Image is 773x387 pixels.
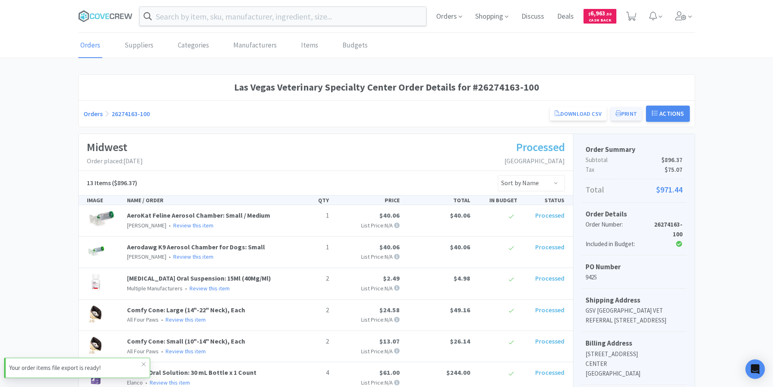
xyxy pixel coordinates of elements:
[661,155,683,165] span: $896.37
[127,285,183,292] span: Multiple Manufacturers
[450,211,470,219] span: $40.06
[646,106,690,122] button: Actions
[588,11,590,17] span: $
[586,239,650,249] div: Included in Budget:
[586,220,650,239] div: Order Number:
[535,368,564,376] span: Processed
[588,18,612,24] span: Cash Back
[127,316,159,323] span: All Four Paws
[127,348,159,355] span: All Four Paws
[127,379,143,386] span: Elanco
[176,33,211,58] a: Categories
[446,368,470,376] span: $244.00
[289,368,329,378] p: 4
[127,306,245,314] a: Comfy Cone: Large (14"-22" Neck), Each
[656,183,683,196] span: $971.44
[9,363,142,373] p: Your order items file export is ready!
[123,33,155,58] a: Suppliers
[535,243,564,251] span: Processed
[127,243,265,251] a: Aerodawg K9 Aerosol Chamber for Dogs: Small
[87,210,116,228] img: 52d7d280f5d94bb79578ececff184686_111616.jpeg
[127,253,166,260] span: [PERSON_NAME]
[450,337,470,345] span: $26.14
[586,165,683,175] p: Tax
[84,196,124,205] div: IMAGE
[173,222,213,229] a: Review this item
[150,379,190,386] a: Review this item
[586,262,683,272] h5: PO Number
[379,337,400,345] span: $13.07
[289,242,329,253] p: 1
[554,13,577,20] a: Deals
[87,242,105,260] img: c7845078a49241e28f6fa26f218a05f5_111610.jpeg
[611,107,642,121] button: Print
[454,274,470,282] span: $4.98
[535,337,564,345] span: Processed
[586,338,683,349] h5: Billing Address
[168,222,172,229] span: •
[665,165,683,175] span: $75.07
[78,33,102,58] a: Orders
[586,272,683,282] p: 9425
[144,379,149,386] span: •
[127,368,256,376] a: Entyce Oral Solution: 30 mL Bottle x 1 Count
[654,221,683,238] strong: 26274163-100
[127,211,270,219] a: AeroKat Feline Aerosol Chamber: Small / Medium
[87,179,111,187] span: 13 Items
[87,336,104,354] img: 4feebd4e2d0b47aea5495fe5c4fffbba_126399.jpeg
[87,305,104,323] img: d9638a56d8f244b289f7969a70a98ec9_126401.jpeg
[160,348,164,355] span: •
[336,284,400,293] p: List Price: N/A
[289,210,329,221] p: 1
[535,211,564,219] span: Processed
[588,9,612,17] span: 6,963
[535,274,564,282] span: Processed
[516,140,565,154] span: Processed
[535,306,564,314] span: Processed
[87,178,137,188] h5: ($896.37)
[173,253,213,260] a: Review this item
[87,273,105,291] img: 655267364a7d4e5794311fe8a0e9a8df_120070.jpeg
[586,349,683,359] p: [STREET_ADDRESS]
[127,274,271,282] a: [MEDICAL_DATA] Oral Suspension: 15Ml (40Mg/Ml)
[586,295,683,306] h5: Shipping Address
[584,5,616,27] a: $6,963.50Cash Back
[521,196,568,205] div: STATUS
[518,13,547,20] a: Discuss
[160,316,164,323] span: •
[336,252,400,261] p: List Price: N/A
[383,274,400,282] span: $2.49
[586,359,683,369] p: CENTER
[586,369,683,378] p: [GEOGRAPHIC_DATA]
[166,316,206,323] a: Review this item
[87,156,143,166] p: Order placed: [DATE]
[379,243,400,251] span: $40.06
[166,348,206,355] a: Review this item
[550,107,607,121] a: Download CSV
[745,359,765,379] div: Open Intercom Messenger
[189,285,230,292] a: Review this item
[124,196,285,205] div: NAME / ORDER
[332,196,403,205] div: PRICE
[336,347,400,356] p: List Price: N/A
[84,110,103,118] a: Orders
[289,305,329,316] p: 2
[87,138,143,156] h1: Midwest
[379,211,400,219] span: $40.06
[289,336,329,347] p: 2
[127,222,166,229] span: [PERSON_NAME]
[504,156,565,166] p: [GEOGRAPHIC_DATA]
[112,110,150,118] a: 26274163-100
[285,196,332,205] div: QTY
[379,368,400,376] span: $61.00
[605,11,612,17] span: . 50
[336,315,400,324] p: List Price: N/A
[84,80,690,95] h1: Las Vegas Veterinary Specialty Center Order Details for #26274163-100
[403,196,474,205] div: TOTAL
[299,33,320,58] a: Items
[379,306,400,314] span: $24.58
[127,337,245,345] a: Comfy Cone: Small (10"-14" Neck), Each
[184,285,188,292] span: •
[140,7,426,26] input: Search by item, sku, manufacturer, ingredient, size...
[586,183,683,196] p: Total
